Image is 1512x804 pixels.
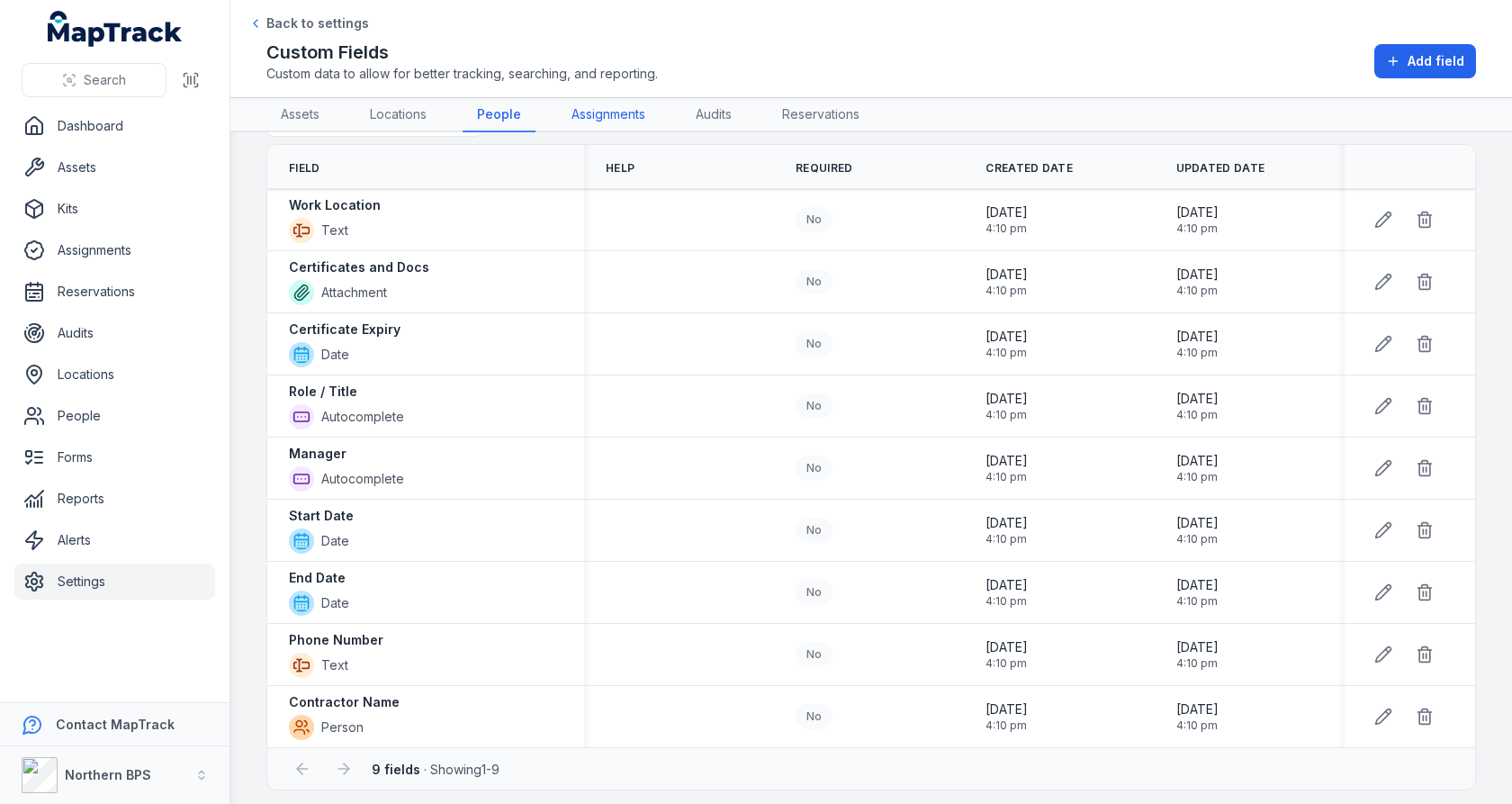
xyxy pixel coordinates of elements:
a: MapTrack [48,11,183,47]
time: 03/09/2025, 4:10:52 pm [1176,576,1219,609]
span: [DATE] [985,390,1028,408]
a: Locations [14,357,215,393]
span: [DATE] [985,203,1028,221]
span: [DATE] [1176,700,1219,718]
time: 03/09/2025, 4:10:52 pm [985,266,1028,298]
span: Search [84,71,126,89]
span: [DATE] [985,328,1028,346]
strong: Contractor Name [289,693,400,711]
time: 03/09/2025, 4:10:52 pm [985,452,1028,484]
strong: Contact MapTrack [56,717,175,732]
span: 4:10 pm [985,718,1028,733]
span: Text [321,221,348,239]
time: 03/09/2025, 4:10:52 pm [1176,328,1219,360]
time: 03/09/2025, 4:10:52 pm [1176,700,1219,733]
span: 4:10 pm [985,221,1028,236]
a: People [14,398,215,434]
time: 03/09/2025, 4:10:52 pm [985,390,1028,422]
a: Assignments [557,98,660,132]
span: Autocomplete [321,470,404,488]
a: Back to settings [248,14,369,32]
span: [DATE] [1176,514,1219,532]
span: [DATE] [985,576,1028,594]
div: No [796,207,832,232]
span: 4:10 pm [1176,656,1219,671]
span: [DATE] [1176,638,1219,656]
a: Assignments [14,232,215,268]
span: 4:10 pm [985,284,1028,298]
span: 4:10 pm [1176,532,1219,547]
span: 4:10 pm [1176,346,1219,360]
div: No [796,269,832,294]
span: 4:10 pm [1176,718,1219,733]
span: Attachment [321,284,387,302]
time: 03/09/2025, 4:10:52 pm [1176,514,1219,547]
time: 03/09/2025, 4:10:52 pm [985,700,1028,733]
strong: End Date [289,569,346,587]
time: 03/09/2025, 4:10:52 pm [1176,390,1219,422]
div: No [796,580,832,605]
div: No [796,393,832,419]
div: No [796,518,832,543]
span: [DATE] [985,266,1028,284]
span: Created Date [985,161,1073,176]
button: Search [22,63,166,97]
strong: Work Location [289,196,381,214]
a: Audits [14,315,215,351]
time: 03/09/2025, 4:10:52 pm [985,514,1028,547]
span: Required [796,161,852,176]
span: 4:10 pm [985,594,1028,609]
a: Reservations [768,98,874,132]
strong: Start Date [289,507,354,525]
strong: Phone Number [289,631,383,649]
span: Autocomplete [321,408,404,426]
span: [DATE] [985,514,1028,532]
a: Assets [14,149,215,185]
a: Settings [14,564,215,600]
a: Dashboard [14,108,215,144]
span: [DATE] [985,452,1028,470]
span: 4:10 pm [1176,284,1219,298]
span: [DATE] [1176,328,1219,346]
span: Custom data to allow for better tracking, searching, and reporting. [266,65,658,83]
span: [DATE] [1176,452,1219,470]
span: [DATE] [1176,266,1219,284]
button: Add field [1374,44,1476,78]
time: 03/09/2025, 4:10:52 pm [1176,452,1219,484]
span: 4:10 pm [1176,221,1219,236]
a: Forms [14,439,215,475]
span: 4:10 pm [985,656,1028,671]
span: Text [321,656,348,674]
time: 03/09/2025, 4:10:52 pm [985,203,1028,236]
div: No [796,456,832,481]
strong: 9 fields [372,762,420,777]
a: Reservations [14,274,215,310]
span: 4:10 pm [1176,470,1219,484]
div: No [796,642,832,667]
strong: Northern BPS [65,767,151,782]
a: Assets [266,98,334,132]
span: 4:10 pm [985,470,1028,484]
a: Reports [14,481,215,517]
strong: Certificates and Docs [289,258,429,276]
span: Person [321,718,364,736]
time: 03/09/2025, 4:10:52 pm [1176,638,1219,671]
span: 4:10 pm [1176,408,1219,422]
span: Date [321,346,349,364]
a: Kits [14,191,215,227]
time: 03/09/2025, 4:10:52 pm [1176,203,1219,236]
div: No [796,331,832,357]
time: 03/09/2025, 4:10:52 pm [1176,266,1219,298]
time: 03/09/2025, 4:10:52 pm [985,328,1028,360]
a: Locations [355,98,441,132]
span: Help [606,161,634,176]
span: Date [321,594,349,612]
span: [DATE] [1176,576,1219,594]
span: Field [289,161,320,176]
span: Date [321,532,349,550]
a: Audits [681,98,746,132]
span: 4:10 pm [985,532,1028,547]
strong: Manager [289,445,346,463]
span: [DATE] [1176,390,1219,408]
span: 4:10 pm [1176,594,1219,609]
